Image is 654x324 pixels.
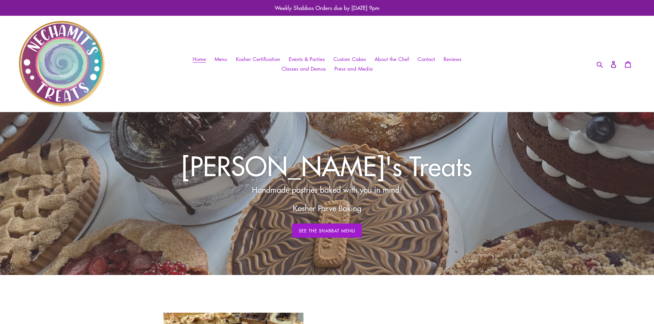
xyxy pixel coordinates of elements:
[292,224,362,238] a: See The Shabbat Menu: Weekly Menu
[236,56,280,63] span: Kosher Certification
[375,56,409,63] span: About the Chef
[278,64,329,74] a: Classes and Demos
[187,184,468,196] p: Handmade pastries baked with you in mind!
[232,54,284,64] a: Kosher Certification
[331,64,376,74] a: Press and Media
[333,56,366,63] span: Custom Cakes
[211,54,231,64] a: Menu
[444,56,461,63] span: Reviews
[282,65,326,72] span: Classes and Demos
[193,56,206,63] span: Home
[140,149,514,181] h2: [PERSON_NAME]'s Treats
[285,54,328,64] a: Events & Parties
[440,54,465,64] a: Reviews
[330,54,369,64] a: Custom Cakes
[215,56,227,63] span: Menu
[189,54,209,64] a: Home
[417,56,435,63] span: Contact
[187,202,468,214] p: Kosher Parve Baking
[414,54,438,64] a: Contact
[19,21,105,107] img: Nechamit&#39;s Treats
[371,54,412,64] a: About the Chef
[334,65,373,72] span: Press and Media
[289,56,325,63] span: Events & Parties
